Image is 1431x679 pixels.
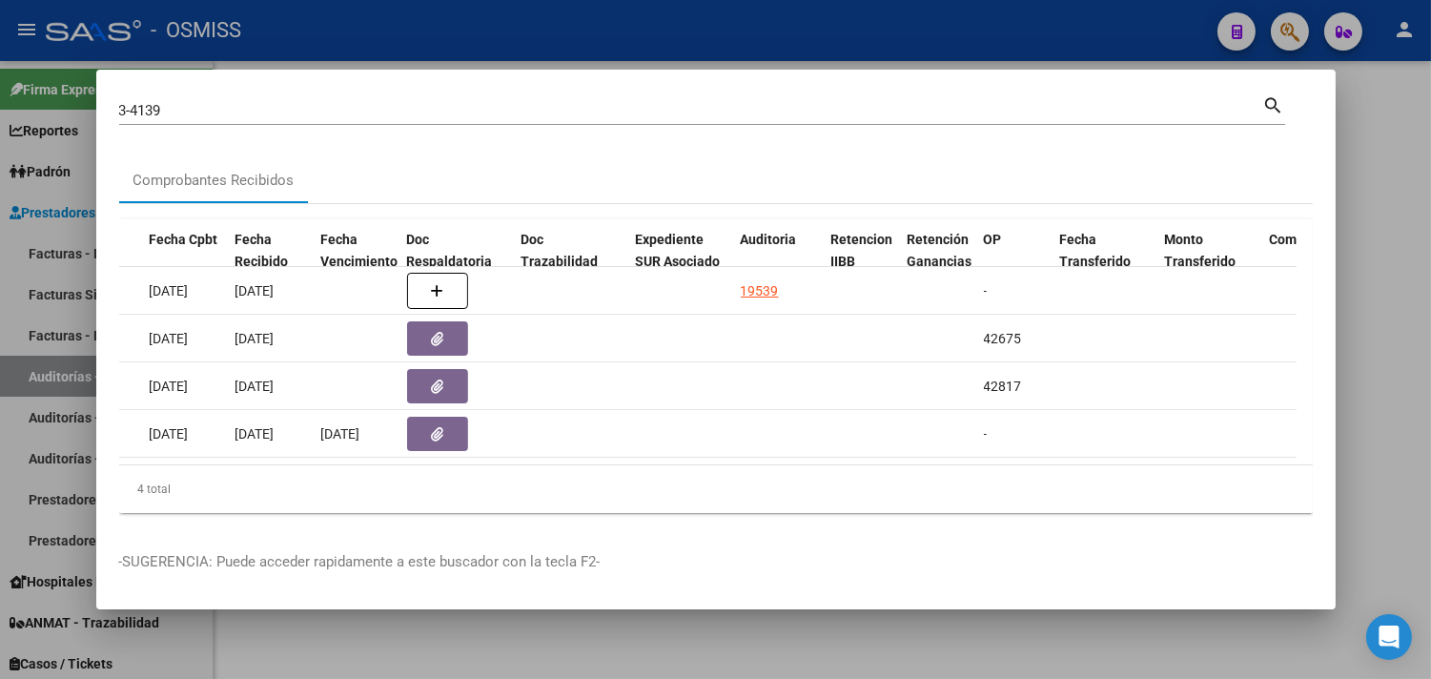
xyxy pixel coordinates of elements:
span: [DATE] [150,283,189,298]
span: - [984,426,988,442]
span: Fecha Cpbt [149,232,217,247]
datatable-header-cell: Retención Ganancias [899,219,975,303]
span: [DATE] [235,283,275,298]
datatable-header-cell: Fecha Cpbt [141,219,227,303]
datatable-header-cell: Expediente SUR Asociado [627,219,732,303]
span: Auditoria [740,232,796,247]
span: [DATE] [150,331,189,346]
span: Fecha Transferido [1059,232,1131,269]
datatable-header-cell: Doc Trazabilidad [513,219,627,303]
span: [DATE] [235,331,275,346]
datatable-header-cell: OP [975,219,1052,303]
span: Retención Ganancias [907,232,971,269]
span: [DATE] [235,426,275,442]
span: Comprobante [1269,232,1352,247]
div: Comprobantes Recibidos [133,170,295,192]
datatable-header-cell: Retencion IIBB [823,219,899,303]
div: 4 total [119,465,1313,513]
datatable-header-cell: Fecha Vencimiento [313,219,399,303]
span: [DATE] [150,426,189,442]
span: [DATE] [150,379,189,394]
span: OP [983,232,1001,247]
span: Fecha Recibido [235,232,288,269]
span: 42817 [984,379,1022,394]
span: [DATE] [235,379,275,394]
datatable-header-cell: Auditoria [732,219,823,303]
div: Open Intercom Messenger [1366,614,1412,660]
span: Retencion IIBB [830,232,892,269]
datatable-header-cell: Monto Transferido [1156,219,1261,303]
datatable-header-cell: Fecha Recibido [227,219,313,303]
p: -SUGERENCIA: Puede acceder rapidamente a este buscador con la tecla F2- [119,551,1313,573]
span: [DATE] [321,426,360,442]
span: Expediente SUR Asociado [635,232,720,269]
span: Fecha Vencimiento [320,232,398,269]
mat-icon: search [1263,93,1285,115]
span: - [984,283,988,298]
datatable-header-cell: Doc Respaldatoria [399,219,513,303]
span: Doc Trazabilidad [521,232,598,269]
span: Doc Respaldatoria [406,232,492,269]
span: 42675 [984,331,1022,346]
span: Monto Transferido [1164,232,1236,269]
datatable-header-cell: Fecha Transferido [1052,219,1156,303]
div: 19539 [741,280,779,302]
